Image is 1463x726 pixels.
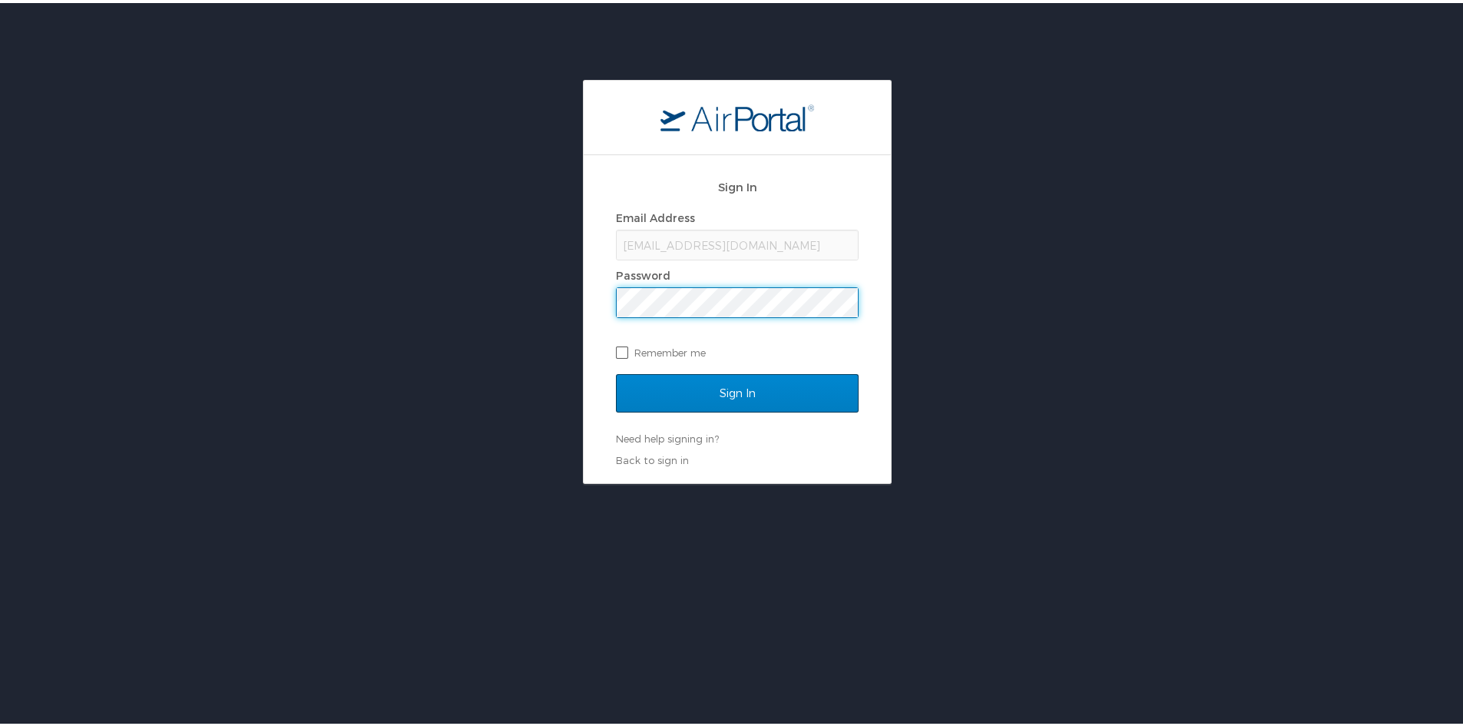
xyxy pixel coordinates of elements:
a: Need help signing in? [616,429,719,442]
img: logo [660,101,814,128]
input: Sign In [616,371,859,409]
label: Email Address [616,208,695,221]
a: Back to sign in [616,451,689,463]
label: Password [616,266,670,279]
h2: Sign In [616,175,859,193]
label: Remember me [616,338,859,361]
